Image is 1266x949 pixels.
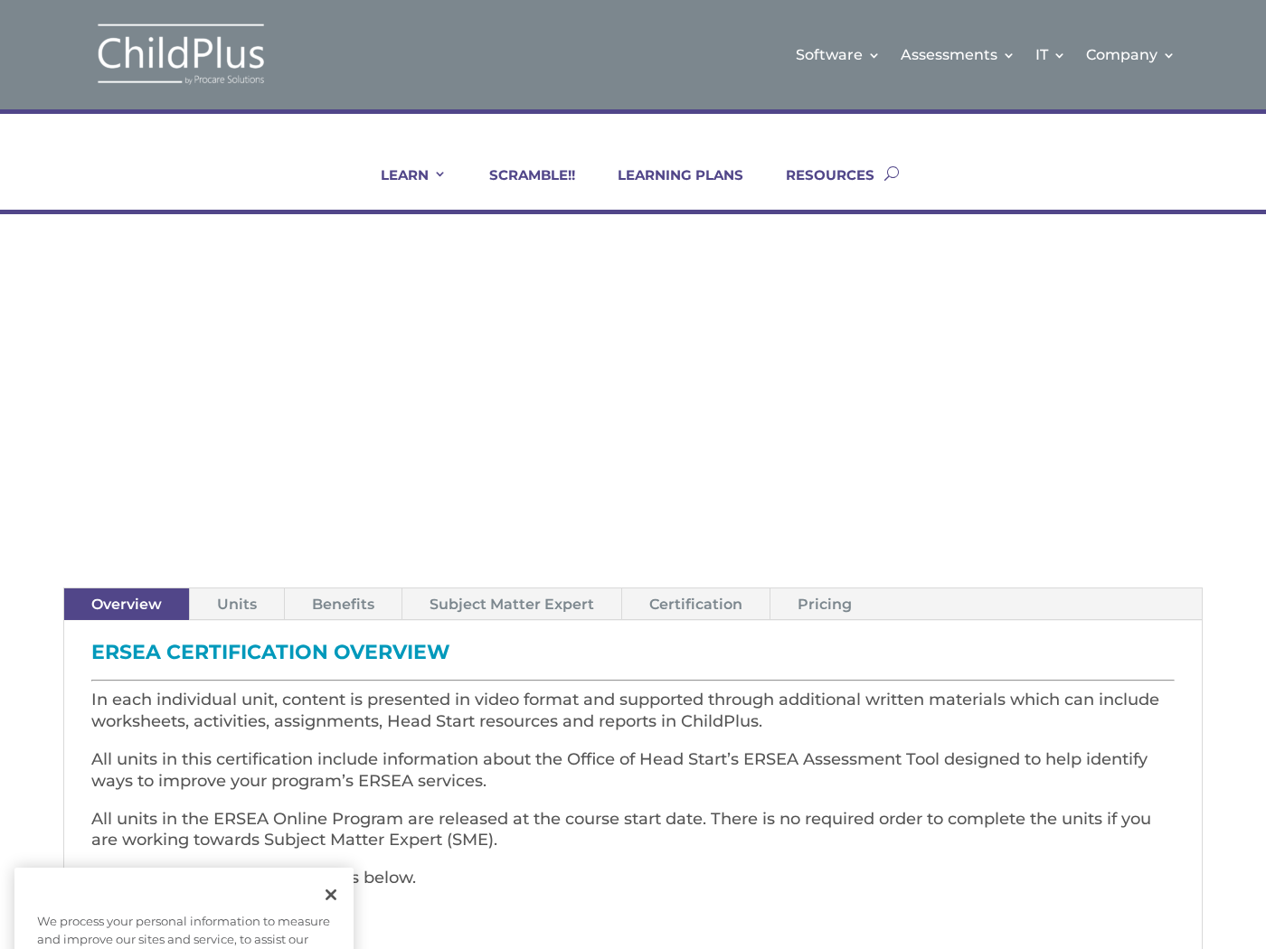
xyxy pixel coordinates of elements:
a: Assessments [901,18,1016,91]
span: All units in the ERSEA Online Program are released at the course start date. There is no required... [91,809,1151,850]
a: Units [190,588,284,620]
p: All units in this certification include information about the Office of Head Start’s ERSEA Assess... [91,749,1175,809]
a: LEARNING PLANS [595,166,743,210]
a: SCRAMBLE!! [467,166,575,210]
a: LEARN [358,166,447,210]
a: Certification [622,588,770,620]
a: RESOURCES [763,166,874,210]
span: In each individual unit, content is presented in video format and supported through additional wr... [91,690,1159,731]
a: Benefits [285,588,402,620]
a: Overview [64,588,189,620]
a: Pricing [770,588,879,620]
a: Company [1086,18,1176,91]
h3: ERSEA Certification Overview [91,643,1175,672]
a: Subject Matter Expert [402,588,621,620]
a: IT [1035,18,1066,91]
button: Close [311,875,351,915]
a: Software [796,18,881,91]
